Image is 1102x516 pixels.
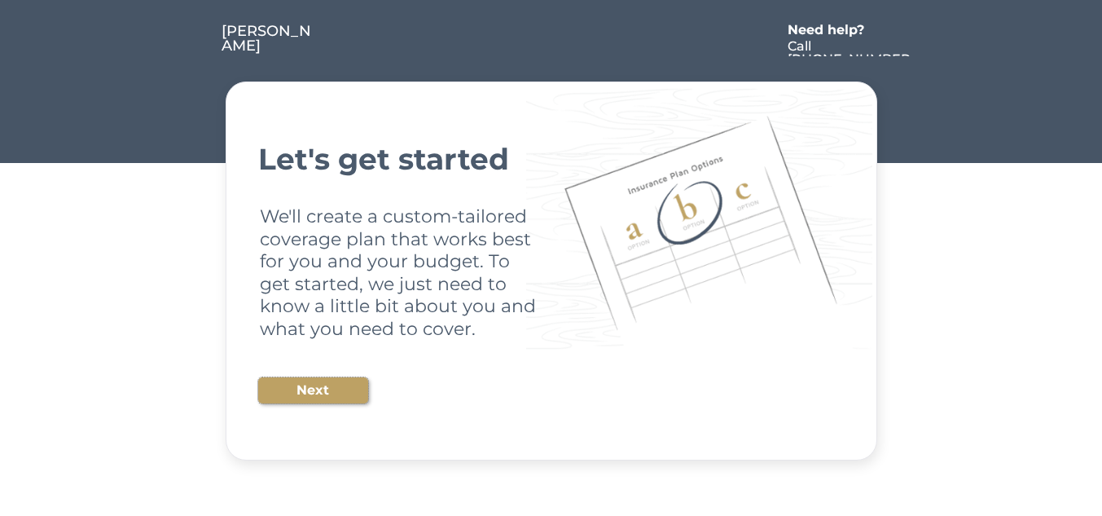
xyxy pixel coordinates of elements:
a: [PERSON_NAME] [222,24,315,56]
div: Need help? [788,24,881,37]
div: We'll create a custom-tailored coverage plan that works best for you and your budget. To get star... [260,205,539,340]
div: Call [PHONE_NUMBER] [788,40,913,79]
button: Next [258,377,368,404]
a: Call [PHONE_NUMBER] [788,40,913,56]
div: Let's get started [258,144,845,174]
div: [PERSON_NAME] [222,24,315,53]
